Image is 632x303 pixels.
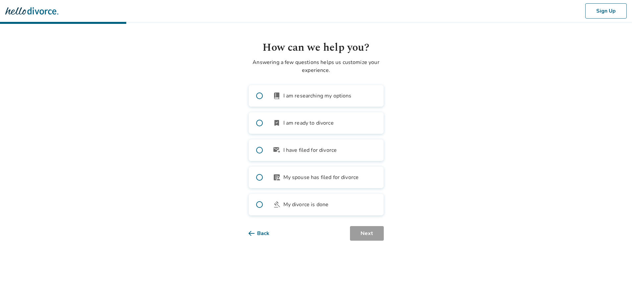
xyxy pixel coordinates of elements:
[351,226,384,241] button: Next
[273,146,281,154] span: outgoing_mail
[283,92,352,100] span: I am researching my options
[283,201,329,209] span: My divorce is done
[273,201,281,209] span: gavel
[249,58,384,74] p: Answering a few questions helps us customize your experience.
[283,146,337,154] span: I have filed for divorce
[273,92,281,100] span: book_2
[283,119,334,127] span: I am ready to divorce
[249,226,280,241] button: Back
[5,4,58,18] img: Hello Divorce Logo
[249,40,384,56] h1: How can we help you?
[283,173,359,181] span: My spouse has filed for divorce
[273,173,281,181] span: article_person
[585,3,627,19] button: Sign Up
[273,119,281,127] span: bookmark_check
